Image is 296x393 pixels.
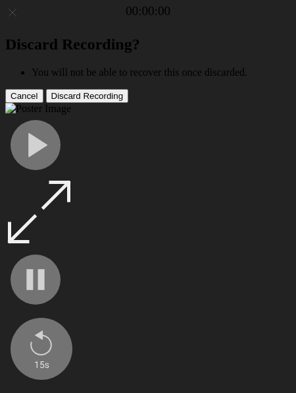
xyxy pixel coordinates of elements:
h2: Discard Recording? [5,36,291,53]
a: 00:00:00 [126,4,170,18]
li: You will not be able to recover this once discarded. [32,67,291,78]
button: Cancel [5,89,43,103]
button: Discard Recording [46,89,129,103]
img: Poster Image [5,103,71,115]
